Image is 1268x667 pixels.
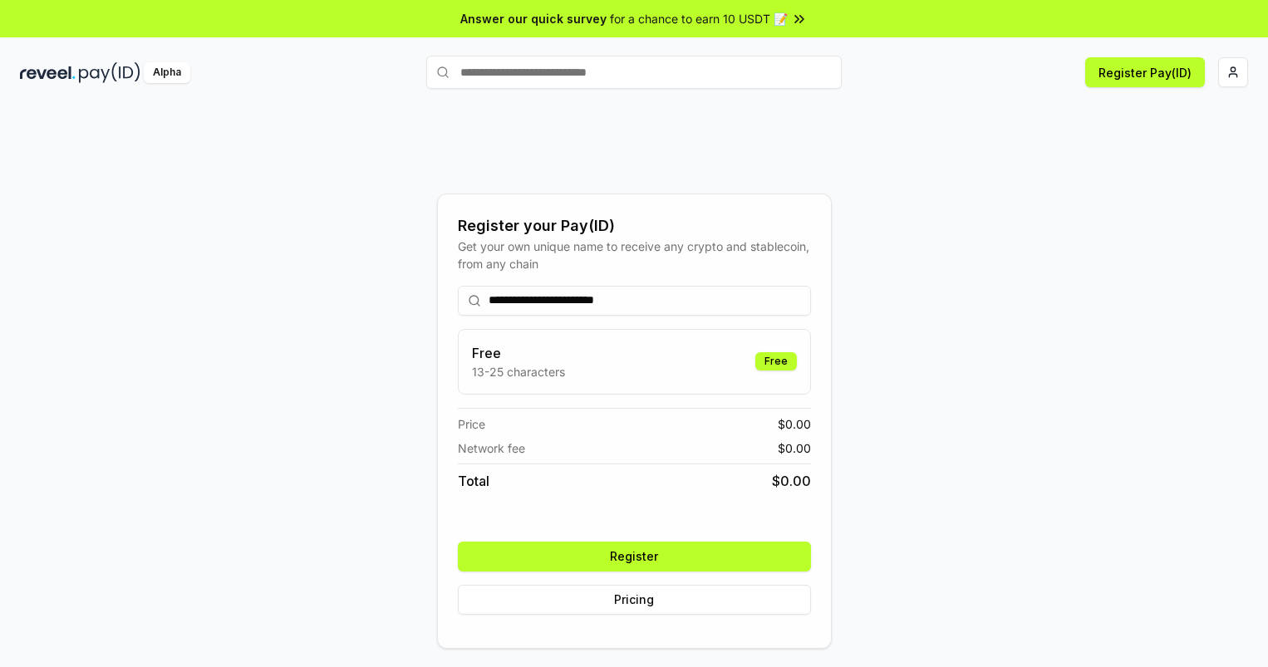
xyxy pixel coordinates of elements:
[458,585,811,615] button: Pricing
[460,10,607,27] span: Answer our quick survey
[472,363,565,380] p: 13-25 characters
[144,62,190,83] div: Alpha
[458,471,489,491] span: Total
[610,10,788,27] span: for a chance to earn 10 USDT 📝
[1085,57,1205,87] button: Register Pay(ID)
[472,343,565,363] h3: Free
[772,471,811,491] span: $ 0.00
[778,439,811,457] span: $ 0.00
[458,238,811,272] div: Get your own unique name to receive any crypto and stablecoin, from any chain
[20,62,76,83] img: reveel_dark
[79,62,140,83] img: pay_id
[458,214,811,238] div: Register your Pay(ID)
[458,439,525,457] span: Network fee
[458,542,811,571] button: Register
[778,415,811,433] span: $ 0.00
[458,415,485,433] span: Price
[755,352,797,370] div: Free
